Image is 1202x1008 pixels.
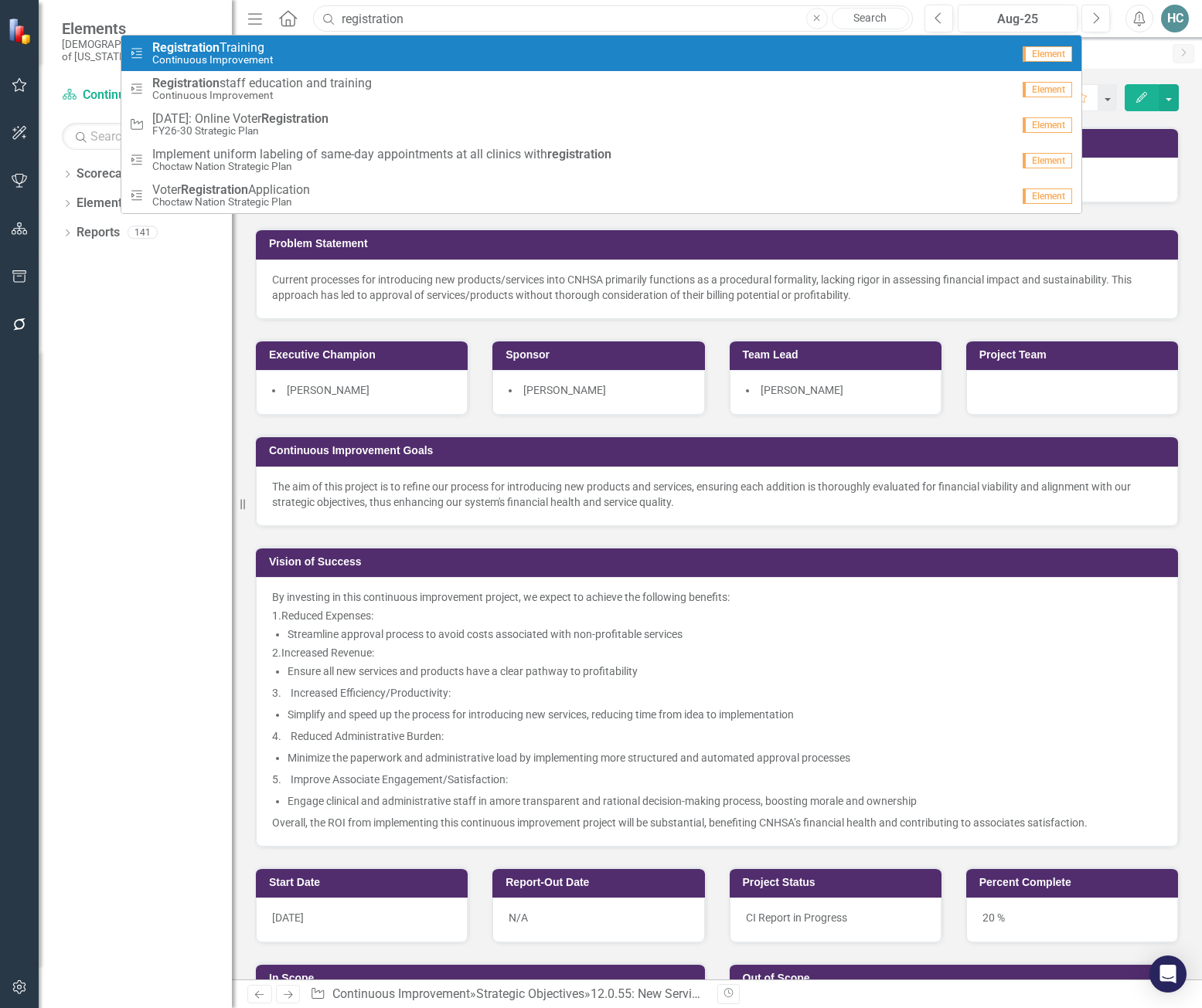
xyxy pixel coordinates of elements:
small: Continuous Improvement [152,90,372,101]
span: Element [1023,82,1072,97]
span: [PERSON_NAME] [523,384,606,396]
a: Elements [77,195,128,212]
h3: Executive Champion [269,349,460,361]
div: 1.Reduced Expenses: [272,608,1162,623]
strong: Registration [261,111,329,126]
a: Strategic Objectives [476,986,584,1001]
li: Minimize the paperwork and administrative load by implementing more structured and automated appr... [288,750,1162,765]
a: Implement uniform labeling of same-day appointments at all clinics withregistrationChoctaw Nation... [121,142,1081,178]
div: Open Intercom Messenger [1149,955,1187,993]
div: Aug-25 [963,10,1073,29]
button: Aug-25 [958,5,1078,32]
h3: Project Status [743,877,934,888]
span: [DATE]: Online Voter [152,112,329,126]
div: 141 [128,226,158,239]
span: Element [1023,46,1072,62]
p: Current processes for introducing new products/services into CNHSA primarily functions as a proce... [272,272,1162,303]
h3: Report-Out Date [506,877,696,888]
h3: Percent Complete [979,877,1170,888]
h3: Sponsor [506,349,696,361]
h3: Vision of Success [269,556,1170,568]
div: N/A [492,898,704,942]
small: Choctaw Nation Strategic Plan [152,196,310,208]
div: 20 % [966,898,1178,942]
h3: Out of Scope [743,972,1171,984]
strong: registration [547,147,611,161]
input: Search Below... [62,123,216,150]
span: staff education and training [152,76,372,90]
a: Continuous Improvement [62,87,216,104]
a: Scorecards [77,165,140,183]
button: HC [1161,5,1189,32]
span: CI Report in Progress [746,911,847,924]
a: staff education and trainingContinuous ImprovementElement [121,71,1081,107]
li: Ensure all new services and products have a clear pathway to profitability [288,664,1162,679]
p: 4. Reduced Administrative Burden: [272,725,1162,747]
input: Search ClearPoint... [313,5,912,32]
p: By investing in this continuous improvement project, we expect to achieve the following benefits: [272,589,1162,608]
small: Continuous Improvement [152,54,273,66]
span: Implement uniform labeling of same-day appointments at all clinics with [152,148,611,161]
li: Engage clinical and administrative staff in amore transparent and rational decision-making proces... [288,793,1162,809]
span: Element [1023,153,1072,168]
a: TrainingContinuous ImprovementElement [121,36,1081,71]
div: 12.0.55: New Services Approval Process [591,986,809,1001]
h3: Project Team [979,349,1170,361]
div: » » [310,986,705,1003]
small: FY26-30 Strategic Plan [152,125,329,137]
h3: Problem Statement [269,238,1170,249]
a: Search [832,8,909,29]
a: Reports [77,224,120,242]
p: Overall, the ROI from implementing this continuous improvement project will be substantial, benef... [272,812,1162,830]
h3: Continuous Improvement Goals [269,445,1170,456]
div: 2.Increased Revenue: [272,645,1162,660]
small: [DEMOGRAPHIC_DATA] Nation of [US_STATE] [62,38,216,63]
img: ClearPoint Strategy [8,18,35,45]
span: Voter Application [152,183,310,197]
h3: Start Date [269,877,460,888]
p: 5. Improve Associate Engagement/Satisfaction: [272,769,1162,790]
span: [PERSON_NAME] [287,384,369,396]
li: Streamline approval process to avoid costs associated with non-profitable services [288,626,1162,642]
a: VoterRegistrationApplicationChoctaw Nation Strategic PlanElement [121,178,1081,213]
span: Element [1023,188,1072,204]
strong: Registration [181,182,248,197]
h3: In Scope [269,972,697,984]
span: Training [152,41,273,55]
li: Simplify and speed up the process for introducing new services, reducing time from idea to implem... [288,707,1162,722]
a: Continuous Improvement [332,986,470,1001]
span: Elements [62,19,216,38]
span: Element [1023,117,1072,133]
span: [DATE] [272,911,304,924]
span: [PERSON_NAME] [761,384,843,396]
p: 3. Increased Efficiency/Productivity: [272,682,1162,704]
h3: Team Lead [743,349,934,361]
p: The aim of this project is to refine our process for introducing new products and services, ensur... [272,479,1162,510]
a: [DATE]: Online VoterRegistrationFY26-30 Strategic PlanElement [121,107,1081,142]
small: Choctaw Nation Strategic Plan [152,161,611,172]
